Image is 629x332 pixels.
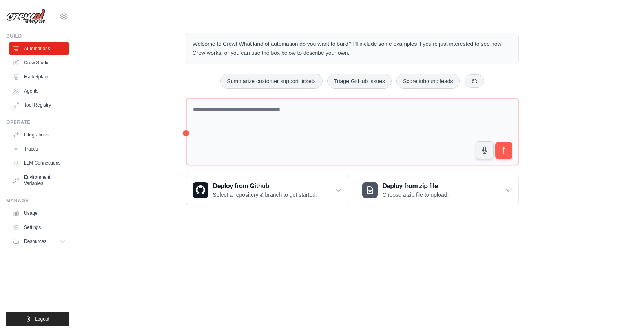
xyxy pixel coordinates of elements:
button: Triage GitHub issues [327,74,392,89]
a: Settings [9,221,69,234]
button: Score inbound leads [396,74,460,89]
a: Marketplace [9,71,69,83]
a: Usage [9,207,69,220]
p: Select a repository & branch to get started. [213,191,317,199]
p: Choose a zip file to upload. [383,191,449,199]
a: Traces [9,143,69,155]
p: Welcome to Crew! What kind of automation do you want to build? I'll include some examples if you'... [193,40,512,58]
a: Agents [9,85,69,97]
a: Environment Variables [9,171,69,190]
span: Resources [24,238,46,245]
button: Resources [9,235,69,248]
a: LLM Connections [9,157,69,169]
h3: Deploy from zip file [383,181,449,191]
a: Automations [9,42,69,55]
button: Summarize customer support tickets [220,74,322,89]
img: Logo [6,9,46,24]
div: Build [6,33,69,39]
span: Logout [35,316,49,322]
a: Crew Studio [9,56,69,69]
a: Integrations [9,129,69,141]
h3: Deploy from Github [213,181,317,191]
button: Logout [6,312,69,326]
a: Tool Registry [9,99,69,111]
div: Operate [6,119,69,125]
div: Manage [6,198,69,204]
